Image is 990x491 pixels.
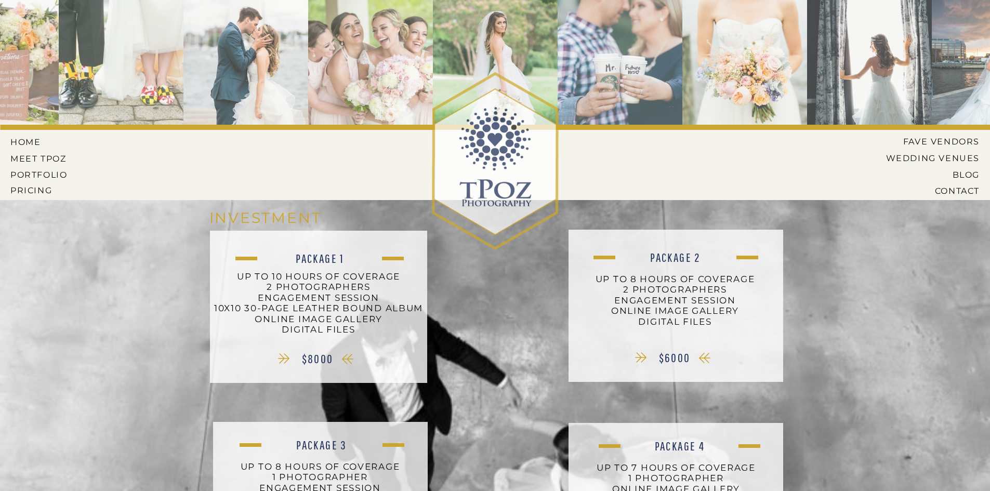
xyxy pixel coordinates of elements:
[571,274,780,340] p: up to 8 hours of coverage 2 photographers engagement session online image gallery digital files
[643,351,706,374] nav: $6000
[10,185,70,195] a: Pricing
[894,137,980,146] a: Fave Vendors
[10,170,70,179] a: PORTFOLIO
[589,251,763,263] h2: Package 2
[870,153,980,163] a: Wedding Venues
[213,271,425,349] p: UP TO 10 HOURS OF COVERAGE 2 PHOTOGRAPHERS ENGAGEMENT SESSION 10X10 30-PAGE LEATHER BOUND ALBUM O...
[235,439,409,451] h2: Package 3
[286,352,349,375] nav: $8000
[898,186,980,195] a: CONTACT
[593,440,767,452] h2: PackAgE 4
[10,154,67,163] a: MEET tPoz
[209,209,351,228] h1: INVESTMENT
[878,170,980,179] a: BLOG
[233,252,407,264] h2: Package 1
[10,137,57,147] a: HOME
